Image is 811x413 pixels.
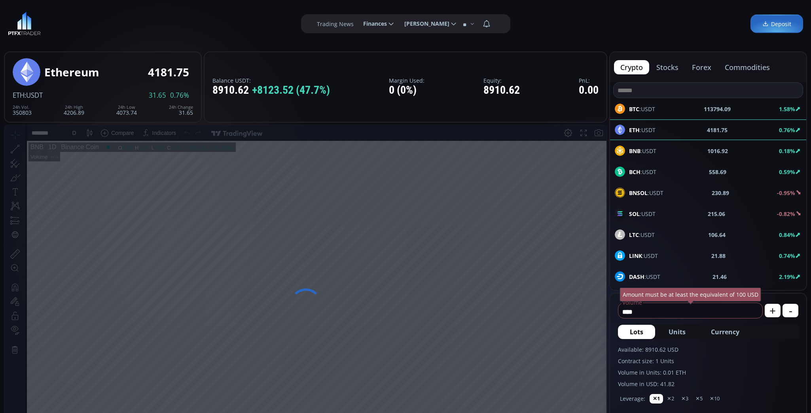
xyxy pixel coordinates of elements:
button: Units [657,325,697,339]
span: Currency [711,327,739,337]
div: Ethereum [44,66,99,78]
div: 1m [64,347,72,353]
div: −1015.98 (−100.00%) [179,19,229,25]
label: Trading News [317,20,354,28]
div: auto [587,347,597,353]
div: Toggle Percentage [560,343,571,358]
button: ✕5 [692,394,706,404]
div: 0.00 [167,19,176,25]
button: stocks [650,60,685,74]
div: 0.00 [150,19,160,25]
div: 0.00 [118,19,128,25]
span: :USDT [629,147,656,155]
b: BCH [629,168,640,176]
div: L [147,19,150,25]
b: 21.88 [711,252,726,260]
div:  [7,106,13,113]
span: :USDT [629,189,663,197]
label: Volume in Units: 0.01 ETH [618,368,798,377]
div: 24h High [64,105,84,110]
div: Toggle Log Scale [571,343,584,358]
span: ETH [13,91,25,100]
b: 0.18% [779,147,795,155]
div: Compare [106,4,129,11]
span: +8123.52 (47.7%) [252,84,330,97]
span: :USDT [629,168,656,176]
b: LTC [629,231,639,239]
div: 24h Vol. [13,105,32,110]
div: H [130,19,134,25]
div: 24h Low [116,105,137,110]
b: 0.59% [779,168,795,176]
div: 5d [78,347,84,353]
div: 0.00 [134,19,144,25]
b: LINK [629,252,642,260]
label: Balance USDT: [212,78,330,83]
div: 4073.74 [116,105,137,116]
div: 0 (0%) [389,84,424,97]
div: 24h Change [169,105,193,110]
div: Market open [100,18,107,25]
b: 21.46 [712,273,727,281]
button: ✕2 [664,394,677,404]
button: + [765,304,781,317]
span: 31.65 [149,92,166,99]
label: PnL: [579,78,599,83]
b: 113794.09 [704,105,731,113]
label: Contract size: 1 Units [618,357,798,365]
b: 1.58% [779,105,795,113]
button: ✕1 [650,394,663,404]
span: :USDT [629,231,655,239]
b: BNSOL [629,189,648,197]
button: ✕3 [678,394,692,404]
label: Margin Used: [389,78,424,83]
button: Lots [618,325,655,339]
span: :USDT [629,210,656,218]
b: SOL [629,210,640,218]
div: 4206.89 [64,105,84,116]
button: ✕10 [707,394,723,404]
b: -0.95% [777,189,795,197]
button: 18:03:14 (UTC) [509,343,552,358]
b: 558.69 [709,168,726,176]
div: 1D [39,18,51,25]
img: LOGO [8,12,41,36]
div: Toggle Auto Scale [584,343,600,358]
div: BNB [26,18,39,25]
div: Amount must be at least the equivalent of 100 USD [620,288,761,301]
div: 0.00 [579,84,599,97]
span: :USDT [629,252,658,260]
label: Volume in USD: 41.82 [618,380,798,388]
label: Available: 8910.62 USD [618,345,798,354]
b: BNB [629,147,640,155]
a: Deposit [750,15,803,33]
label: Equity: [483,78,520,83]
div: O [114,19,118,25]
span: Finances [358,16,387,32]
span: Deposit [762,20,791,28]
div: Go to [106,343,119,358]
b: 0.74% [779,252,795,260]
b: 2.19% [779,273,795,280]
div: 1y [40,347,46,353]
span: 0.76% [170,92,189,99]
div: Hide Drawings Toolbar [18,324,22,335]
div: 4181.75 [148,66,189,78]
b: 106.64 [708,231,726,239]
div: 1d [89,347,96,353]
label: Leverage: [620,394,645,403]
div: 5y [28,347,34,353]
button: - [783,304,798,317]
b: DASH [629,273,644,280]
div: 350803 [13,105,32,116]
button: crypto [614,60,649,74]
span: :USDT [629,105,655,113]
div: D [67,4,71,11]
span: Lots [630,327,643,337]
button: Currency [699,325,751,339]
div: C [162,19,166,25]
b: 0.84% [779,231,795,239]
b: 1016.92 [707,147,728,155]
div: 8910.62 [212,84,330,97]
